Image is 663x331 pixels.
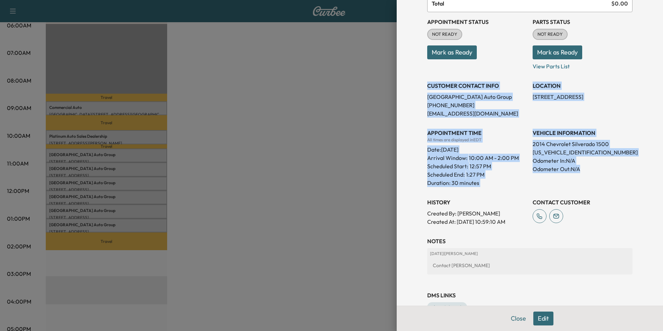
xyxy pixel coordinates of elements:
[533,31,567,38] span: NOT READY
[427,129,527,137] h3: APPOINTMENT TIME
[427,154,527,162] p: Arrival Window:
[427,162,468,170] p: Scheduled Start:
[533,312,553,325] button: Edit
[427,179,527,187] p: Duration: 30 minutes
[427,82,527,90] h3: CUSTOMER CONTACT INFO
[427,198,527,206] h3: History
[533,198,632,206] h3: CONTACT CUSTOMER
[427,218,527,226] p: Created At : [DATE] 10:59:10 AM
[430,259,630,272] div: Contact [PERSON_NAME]
[533,140,632,148] p: 2014 Chevrolet Silverado 1500
[533,59,632,70] p: View Parts List
[533,18,632,26] h3: Parts Status
[533,93,632,101] p: [STREET_ADDRESS]
[427,137,527,143] div: All times are displayed in EDT
[469,154,519,162] span: 10:00 AM - 2:00 PM
[427,291,632,299] h3: DMS Links
[427,237,632,245] h3: NOTES
[470,162,491,170] p: 12:57 PM
[430,251,630,256] p: [DATE] | [PERSON_NAME]
[427,302,467,312] a: Appointment
[427,143,527,154] div: Date: [DATE]
[533,45,582,59] button: Mark as Ready
[533,82,632,90] h3: LOCATION
[427,209,527,218] p: Created By : [PERSON_NAME]
[466,170,484,179] p: 1:27 PM
[427,93,527,101] p: [GEOGRAPHIC_DATA] Auto Group
[533,148,632,156] p: [US_VEHICLE_IDENTIFICATION_NUMBER]
[427,45,477,59] button: Mark as Ready
[427,109,527,118] p: [EMAIL_ADDRESS][DOMAIN_NAME]
[428,31,462,38] span: NOT READY
[533,156,632,165] p: Odometer In: N/A
[533,129,632,137] h3: VEHICLE INFORMATION
[427,170,465,179] p: Scheduled End:
[506,312,531,325] button: Close
[533,165,632,173] p: Odometer Out: N/A
[427,18,527,26] h3: Appointment Status
[427,101,527,109] p: [PHONE_NUMBER]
